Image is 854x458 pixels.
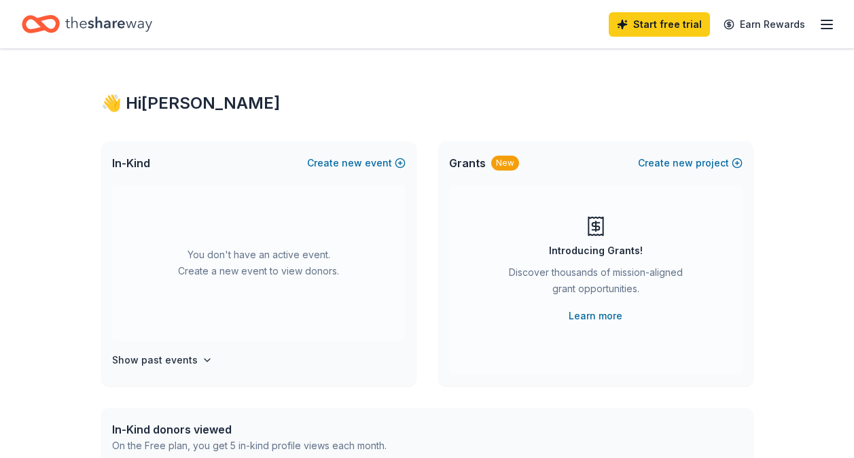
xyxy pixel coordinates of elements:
a: Learn more [569,308,622,324]
span: In-Kind [112,155,150,171]
span: Grants [449,155,486,171]
button: Show past events [112,352,213,368]
div: Introducing Grants! [549,243,643,259]
div: In-Kind donors viewed [112,421,387,438]
div: 👋 Hi [PERSON_NAME] [101,92,753,114]
div: You don't have an active event. Create a new event to view donors. [112,185,406,341]
span: new [673,155,693,171]
a: Home [22,8,152,40]
button: Createnewproject [638,155,743,171]
button: Createnewevent [307,155,406,171]
div: Discover thousands of mission-aligned grant opportunities. [503,264,688,302]
div: New [491,156,519,171]
h4: Show past events [112,352,198,368]
span: new [342,155,362,171]
div: On the Free plan, you get 5 in-kind profile views each month. [112,438,387,454]
a: Start free trial [609,12,710,37]
a: Earn Rewards [715,12,813,37]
